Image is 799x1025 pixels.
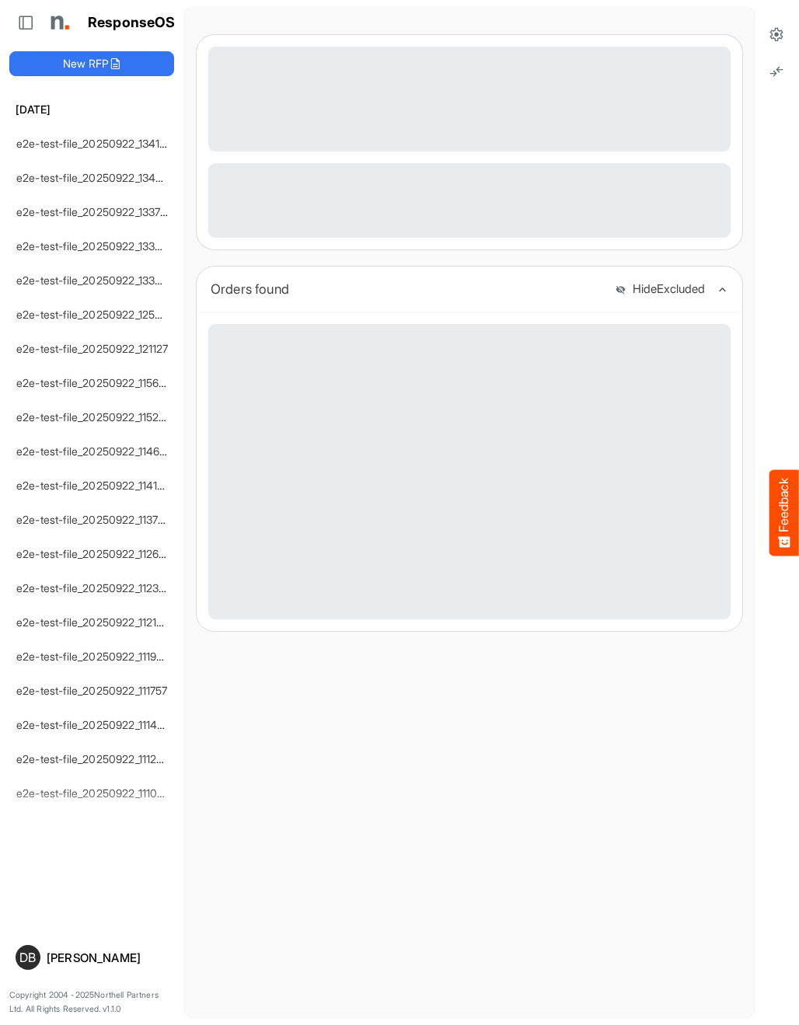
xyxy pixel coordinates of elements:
[16,479,170,492] a: e2e-test-file_20250922_114138
[16,342,169,355] a: e2e-test-file_20250922_121127
[769,469,799,556] button: Feedback
[16,274,173,287] a: e2e-test-file_20250922_133214
[16,376,169,389] a: e2e-test-file_20250922_115612
[9,51,174,76] button: New RFP
[16,513,173,526] a: e2e-test-file_20250922_113700
[88,15,176,31] h1: ResponseOS
[208,163,731,238] div: Loading...
[16,650,170,663] a: e2e-test-file_20250922_111950
[43,7,74,38] img: Northell
[211,278,603,300] div: Orders found
[9,988,174,1016] p: Copyright 2004 - 2025 Northell Partners Ltd. All Rights Reserved. v 1.1.0
[16,752,169,765] a: e2e-test-file_20250922_111247
[19,951,36,964] span: DB
[16,308,175,321] a: e2e-test-file_20250922_125530
[16,171,177,184] a: e2e-test-file_20250922_134044
[16,239,176,253] a: e2e-test-file_20250922_133449
[16,410,169,424] a: e2e-test-file_20250922_115221
[16,205,173,218] a: e2e-test-file_20250922_133735
[16,547,173,560] a: e2e-test-file_20250922_112643
[16,137,173,150] a: e2e-test-file_20250922_134123
[47,952,168,964] div: [PERSON_NAME]
[16,615,169,629] a: e2e-test-file_20250922_112147
[16,786,171,800] a: e2e-test-file_20250922_111049
[9,101,174,118] h6: [DATE]
[208,324,731,619] div: Loading...
[16,445,173,458] a: e2e-test-file_20250922_114626
[16,684,168,697] a: e2e-test-file_20250922_111757
[208,47,731,152] div: Loading...
[615,283,705,296] button: HideExcluded
[16,581,173,594] a: e2e-test-file_20250922_112320
[16,718,170,731] a: e2e-test-file_20250922_111455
